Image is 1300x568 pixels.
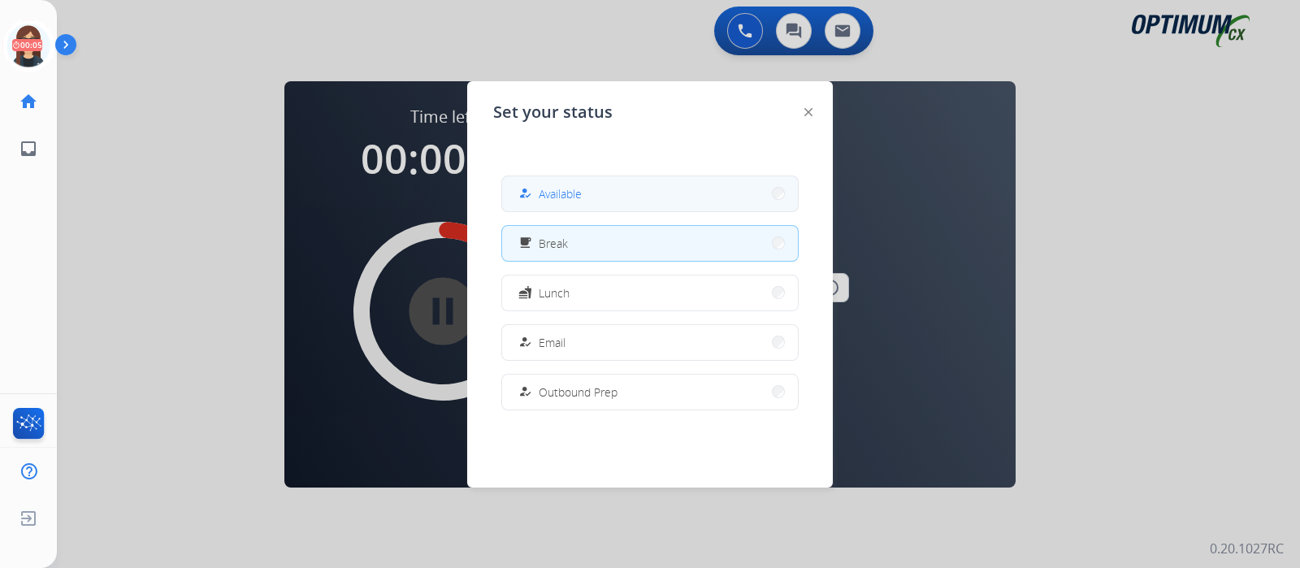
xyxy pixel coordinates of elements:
[502,226,798,261] button: Break
[502,176,798,211] button: Available
[502,325,798,360] button: Email
[518,385,532,399] mat-icon: how_to_reg
[518,236,532,250] mat-icon: free_breakfast
[502,275,798,310] button: Lunch
[539,284,570,301] span: Lunch
[518,336,532,349] mat-icon: how_to_reg
[518,286,532,300] mat-icon: fastfood
[539,384,617,401] span: Outbound Prep
[1210,539,1284,558] p: 0.20.1027RC
[539,334,565,351] span: Email
[19,139,38,158] mat-icon: inbox
[493,101,613,124] span: Set your status
[518,187,532,201] mat-icon: how_to_reg
[804,108,812,116] img: close-button
[502,375,798,410] button: Outbound Prep
[19,92,38,111] mat-icon: home
[539,185,582,202] span: Available
[539,235,568,252] span: Break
